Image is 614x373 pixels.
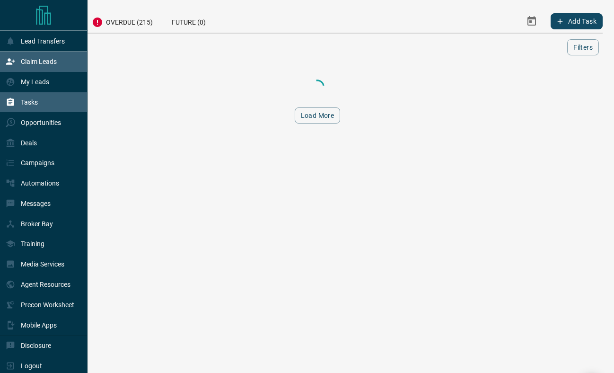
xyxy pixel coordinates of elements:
[567,39,599,55] button: Filters
[551,13,603,29] button: Add Task
[520,10,543,33] button: Select Date Range
[82,9,162,33] div: Overdue (215)
[162,9,215,33] div: Future (0)
[270,77,365,96] div: Loading
[295,107,341,124] button: Load More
